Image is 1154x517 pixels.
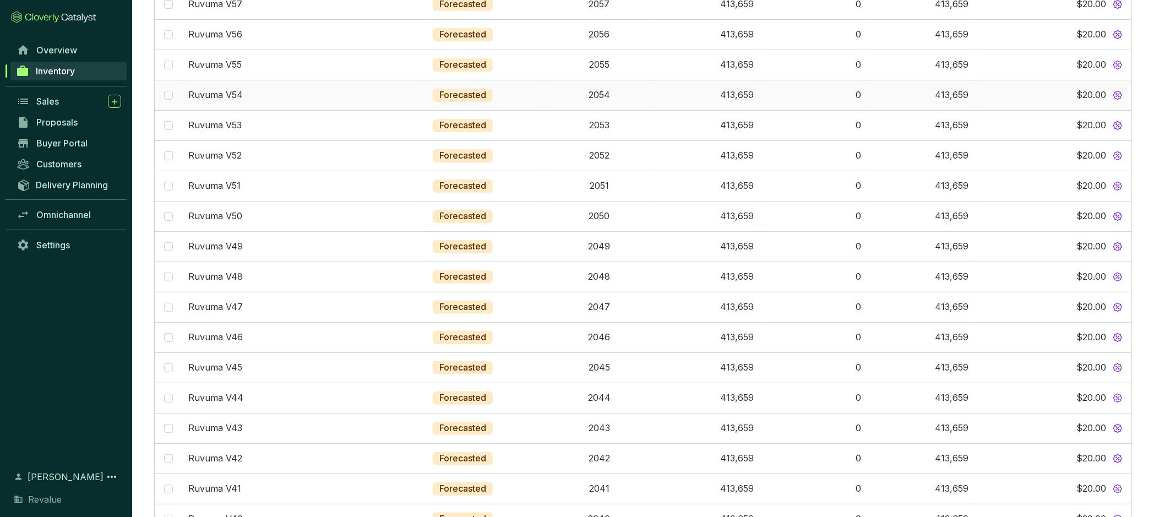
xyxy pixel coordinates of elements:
[546,413,653,443] td: 2043
[189,483,242,495] p: Ruvuma V41
[868,19,975,50] td: 413,659
[11,113,127,132] a: Proposals
[189,210,243,222] p: Ruvuma V50
[653,80,760,110] td: 413,659
[653,231,760,262] td: 413,659
[1076,210,1106,222] span: $20.00
[1076,59,1106,71] span: $20.00
[11,205,127,224] a: Omnichannel
[760,110,868,140] td: 0
[189,301,243,313] p: Ruvuma V47
[868,231,975,262] td: 413,659
[439,271,486,283] p: Forecasted
[760,50,868,80] td: 0
[868,292,975,322] td: 413,659
[439,119,486,132] p: Forecasted
[653,474,760,504] td: 413,659
[1076,29,1106,41] span: $20.00
[546,50,653,80] td: 2055
[11,134,127,153] a: Buyer Portal
[189,422,243,434] p: Ruvuma V43
[653,50,760,80] td: 413,659
[36,138,88,149] span: Buyer Portal
[546,231,653,262] td: 2049
[36,209,91,220] span: Omnichannel
[1076,89,1106,101] span: $20.00
[868,50,975,80] td: 413,659
[36,96,59,107] span: Sales
[1076,331,1106,344] span: $20.00
[546,171,653,201] td: 2051
[760,352,868,383] td: 0
[653,383,760,413] td: 413,659
[189,180,241,192] p: Ruvuma V51
[439,392,486,404] p: Forecasted
[868,110,975,140] td: 413,659
[439,362,486,374] p: Forecasted
[653,292,760,322] td: 413,659
[10,62,127,80] a: Inventory
[546,110,653,140] td: 2053
[868,80,975,110] td: 413,659
[546,19,653,50] td: 2056
[760,80,868,110] td: 0
[1076,271,1106,283] span: $20.00
[439,331,486,344] p: Forecasted
[1076,422,1106,434] span: $20.00
[546,443,653,474] td: 2042
[1076,453,1106,465] span: $20.00
[546,383,653,413] td: 2044
[439,422,486,434] p: Forecasted
[868,262,975,292] td: 413,659
[439,241,486,253] p: Forecasted
[868,413,975,443] td: 413,659
[28,470,104,483] span: [PERSON_NAME]
[546,474,653,504] td: 2041
[11,176,127,194] a: Delivery Planning
[868,352,975,383] td: 413,659
[189,241,243,253] p: Ruvuma V49
[36,159,81,170] span: Customers
[439,59,486,71] p: Forecasted
[760,171,868,201] td: 0
[11,41,127,59] a: Overview
[760,474,868,504] td: 0
[653,413,760,443] td: 413,659
[760,292,868,322] td: 0
[653,262,760,292] td: 413,659
[760,443,868,474] td: 0
[760,383,868,413] td: 0
[189,29,243,41] p: Ruvuma V56
[28,493,62,506] span: Revalue
[760,262,868,292] td: 0
[439,210,486,222] p: Forecasted
[760,140,868,171] td: 0
[760,201,868,231] td: 0
[36,45,77,56] span: Overview
[439,180,486,192] p: Forecasted
[36,66,75,77] span: Inventory
[760,231,868,262] td: 0
[189,150,242,162] p: Ruvuma V52
[868,443,975,474] td: 413,659
[868,171,975,201] td: 413,659
[760,413,868,443] td: 0
[1076,362,1106,374] span: $20.00
[1076,150,1106,162] span: $20.00
[189,392,244,404] p: Ruvuma V44
[439,453,486,465] p: Forecasted
[189,271,243,283] p: Ruvuma V48
[546,140,653,171] td: 2052
[868,201,975,231] td: 413,659
[439,301,486,313] p: Forecasted
[653,171,760,201] td: 413,659
[11,92,127,111] a: Sales
[868,474,975,504] td: 413,659
[36,117,78,128] span: Proposals
[439,483,486,495] p: Forecasted
[653,201,760,231] td: 413,659
[1076,119,1106,132] span: $20.00
[546,352,653,383] td: 2045
[189,362,243,374] p: Ruvuma V45
[1076,241,1106,253] span: $20.00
